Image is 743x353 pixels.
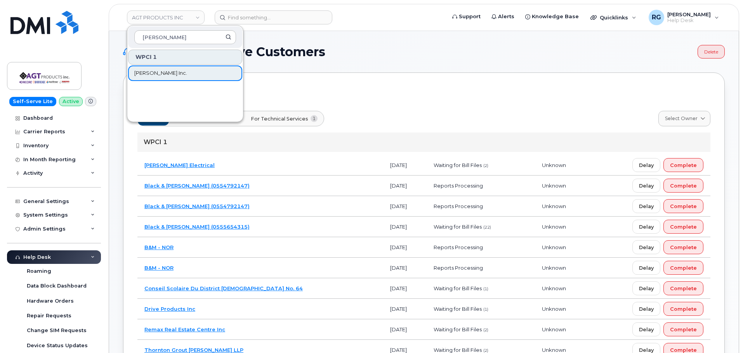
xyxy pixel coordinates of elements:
[542,224,566,230] span: Unknown
[632,220,660,234] button: Delay
[434,306,482,312] span: Waiting for Bill Files
[434,265,483,271] span: Reports Processing
[632,240,660,254] button: Delay
[639,244,654,251] span: Delay
[632,158,660,172] button: Delay
[144,203,250,209] a: Black & [PERSON_NAME] (0554792147)
[137,133,710,152] div: WPCI 1
[639,223,654,231] span: Delay
[383,278,427,299] td: [DATE]
[670,264,697,272] span: Complete
[483,348,488,353] span: (2)
[663,158,703,172] button: Complete
[311,115,318,122] span: 1
[542,326,566,332] span: Unknown
[483,225,491,230] span: (22)
[383,155,427,176] td: [DATE]
[632,281,660,295] button: Delay
[434,347,482,353] span: Waiting for Bill Files
[144,244,174,250] a: B&M - NOR
[698,45,725,59] a: Delete
[663,322,703,336] button: Complete
[542,203,566,209] span: Unknown
[639,203,654,210] span: Delay
[665,115,698,122] span: Select Owner
[144,306,195,312] a: Drive Products Inc
[483,286,488,291] span: (1)
[434,224,482,230] span: Waiting for Bill Files
[542,244,566,250] span: Unknown
[144,183,250,189] a: Black & [PERSON_NAME] (0554792147)
[639,305,654,313] span: Delay
[144,265,174,271] a: B&M - NOR
[144,326,225,332] a: Remax Real Estate Centre Inc
[434,162,482,168] span: Waiting for Bill Files
[663,240,703,254] button: Complete
[483,163,488,168] span: (2)
[663,179,703,193] button: Complete
[658,111,710,126] a: Select Owner
[632,179,660,193] button: Delay
[670,285,697,292] span: Complete
[128,50,242,65] div: WPCI 1
[434,244,483,250] span: Reports Processing
[670,162,697,169] span: Complete
[663,302,703,316] button: Complete
[383,319,427,340] td: [DATE]
[483,327,488,332] span: (2)
[434,285,482,291] span: Waiting for Bill Files
[483,307,488,312] span: (1)
[632,199,660,213] button: Delay
[251,115,308,122] span: For Technical Services
[383,217,427,237] td: [DATE]
[632,322,660,336] button: Delay
[670,223,697,231] span: Complete
[639,162,654,169] span: Delay
[663,261,703,275] button: Complete
[542,265,566,271] span: Unknown
[670,305,697,313] span: Complete
[542,306,566,312] span: Unknown
[383,176,427,196] td: [DATE]
[670,244,697,251] span: Complete
[542,162,566,168] span: Unknown
[639,264,654,272] span: Delay
[670,326,697,333] span: Complete
[144,162,215,168] a: [PERSON_NAME] Electrical
[670,203,697,210] span: Complete
[639,182,654,189] span: Delay
[144,224,250,230] a: Black & [PERSON_NAME] (0555654315)
[434,203,483,209] span: Reports Processing
[434,326,482,332] span: Waiting for Bill Files
[639,285,654,292] span: Delay
[128,65,242,81] a: [PERSON_NAME] Inc.
[383,258,427,278] td: [DATE]
[663,281,703,295] button: Complete
[383,299,427,319] td: [DATE]
[134,30,236,44] input: Search
[134,69,187,77] span: [PERSON_NAME] Inc.
[542,183,566,189] span: Unknown
[632,302,660,316] button: Delay
[144,285,303,291] a: Conseil Scolaire Du District [DEMOGRAPHIC_DATA] No. 64
[434,183,483,189] span: Reports Processing
[663,220,703,234] button: Complete
[144,347,243,353] a: Thornton Grout [PERSON_NAME] LLP
[632,261,660,275] button: Delay
[542,347,566,353] span: Unknown
[663,199,703,213] button: Complete
[383,196,427,217] td: [DATE]
[542,285,566,291] span: Unknown
[639,326,654,333] span: Delay
[670,182,697,189] span: Complete
[383,237,427,258] td: [DATE]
